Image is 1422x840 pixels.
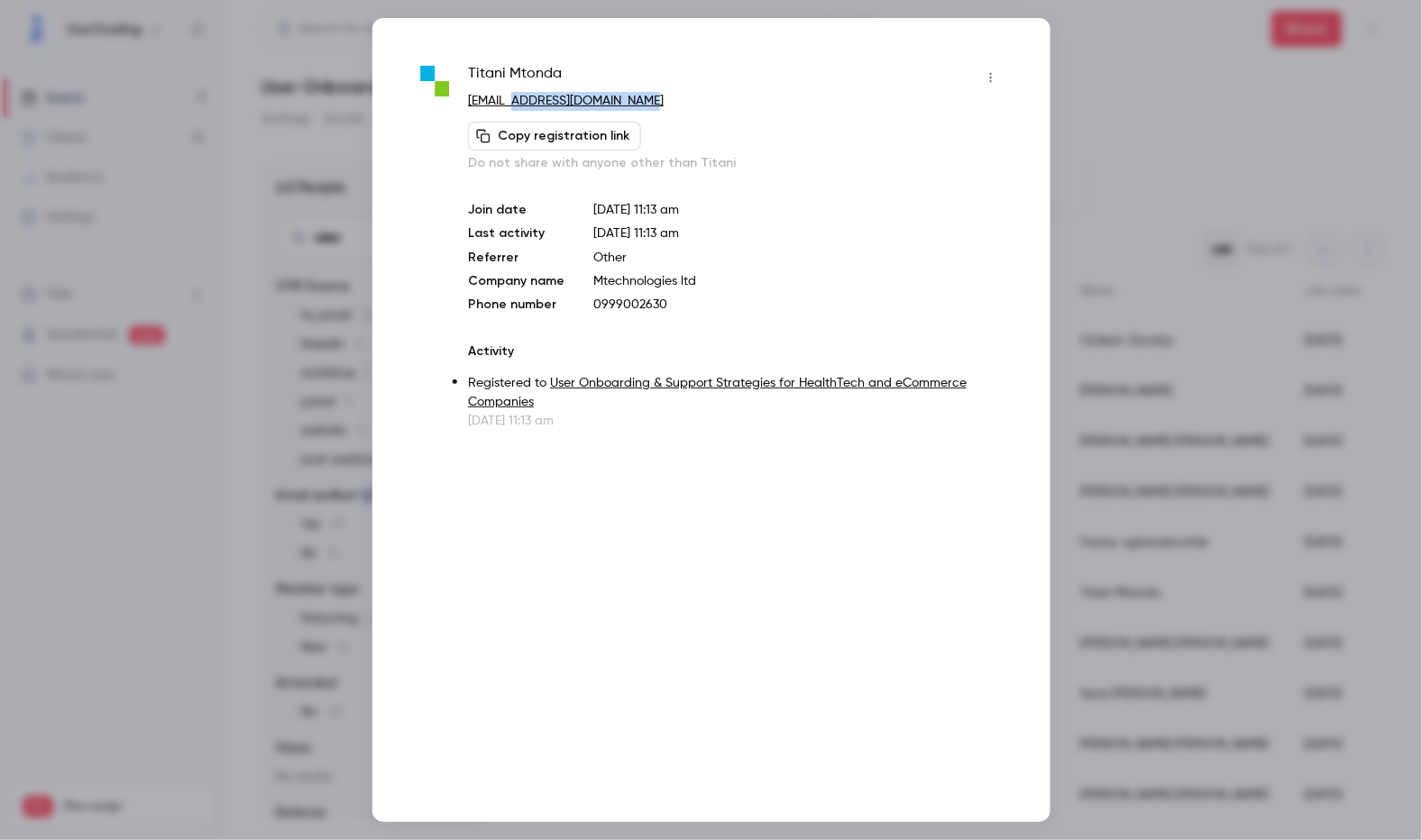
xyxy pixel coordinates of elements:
[468,296,564,314] p: Phone number
[468,154,1005,172] p: Do not share with anyone other than Titani
[468,224,564,243] p: Last activity
[468,342,1005,361] p: Activity
[468,95,664,107] a: [EMAIL_ADDRESS][DOMAIN_NAME]
[593,201,1005,219] p: [DATE] 11:13 am
[593,272,1005,290] p: Mtechnologies ltd
[468,122,641,151] button: Copy registration link
[468,377,967,408] a: User Onboarding & Support Strategies for HealthTech and eCommerce Companies
[593,227,679,240] span: [DATE] 11:13 am
[468,63,562,92] span: Titani Mtonda
[468,412,1005,430] p: [DATE] 11:13 am
[468,374,1005,412] p: Registered to
[468,201,564,219] p: Join date
[417,65,451,98] img: m-technologiesmw.com
[593,249,1005,267] p: Other
[468,249,564,267] p: Referrer
[593,296,1005,314] p: 0999002630
[468,272,564,290] p: Company name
